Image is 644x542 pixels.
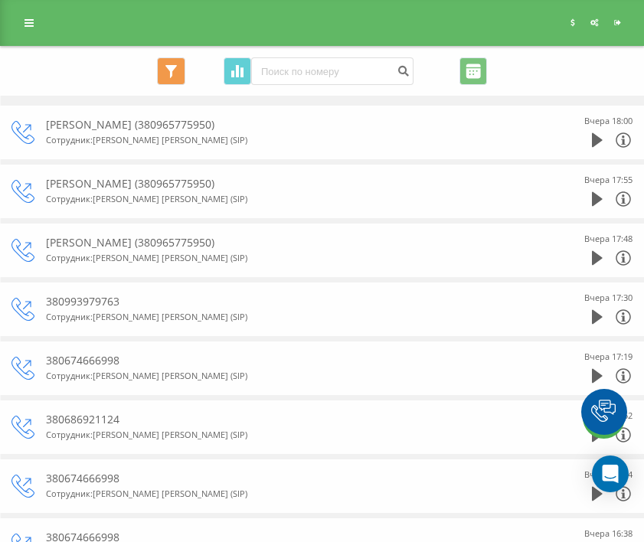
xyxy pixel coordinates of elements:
div: 380674666998 [46,471,533,486]
input: Поиск по номеру [251,57,414,85]
div: 380674666998 [46,353,533,368]
div: Open Intercom Messenger [592,455,629,492]
div: Сотрудник : [PERSON_NAME] [PERSON_NAME] (SIP) [46,191,533,207]
div: Вчера 18:00 [584,113,633,129]
div: Вчера 17:48 [584,231,633,247]
div: Вчера 16:38 [584,526,633,541]
div: Сотрудник : [PERSON_NAME] [PERSON_NAME] (SIP) [46,368,533,384]
div: Вчера 17:19 [584,349,633,364]
div: Сотрудник : [PERSON_NAME] [PERSON_NAME] (SIP) [46,486,533,501]
div: [PERSON_NAME] (380965775950) [46,117,533,132]
div: [PERSON_NAME] (380965775950) [46,176,533,191]
div: Сотрудник : [PERSON_NAME] [PERSON_NAME] (SIP) [46,427,533,442]
div: Сотрудник : [PERSON_NAME] [PERSON_NAME] (SIP) [46,132,533,148]
div: 380686921124 [46,412,533,427]
div: Вчера 17:55 [584,172,633,188]
div: [PERSON_NAME] (380965775950) [46,235,533,250]
div: Вчера 17:30 [584,290,633,305]
div: Сотрудник : [PERSON_NAME] [PERSON_NAME] (SIP) [46,309,533,325]
div: 380993979763 [46,294,533,309]
div: Вчера 16:44 [584,467,633,482]
div: Сотрудник : [PERSON_NAME] [PERSON_NAME] (SIP) [46,250,533,266]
